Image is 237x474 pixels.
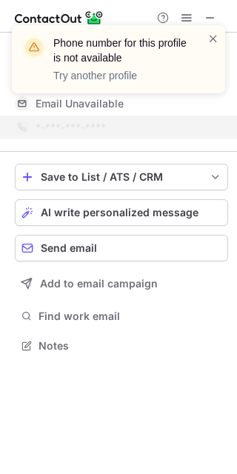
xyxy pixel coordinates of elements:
header: Phone number for this profile is not available [53,36,190,65]
span: Notes [39,339,222,353]
button: Notes [15,336,228,356]
button: Add to email campaign [15,270,228,297]
span: Send email [41,242,97,254]
button: Find work email [15,306,228,327]
span: AI write personalized message [41,207,198,218]
button: save-profile-one-click [15,164,228,190]
p: Try another profile [53,68,190,83]
div: Save to List / ATS / CRM [41,171,202,183]
button: AI write personalized message [15,199,228,226]
span: Find work email [39,310,222,323]
button: Send email [15,235,228,261]
span: Add to email campaign [40,278,158,290]
img: ContactOut v5.3.10 [15,9,104,27]
img: warning [22,36,46,59]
